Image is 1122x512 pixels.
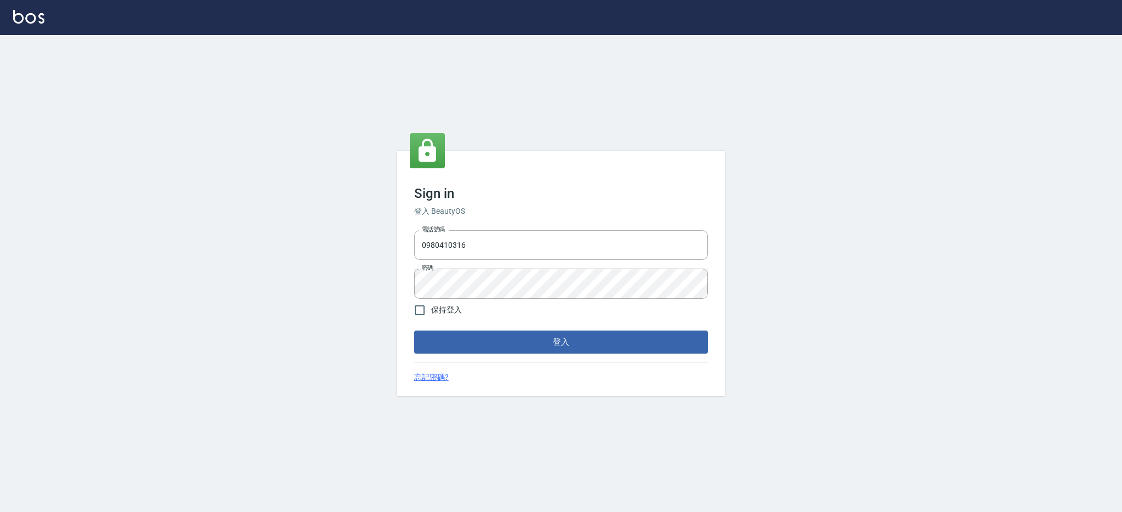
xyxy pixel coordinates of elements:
[13,10,44,24] img: Logo
[414,206,708,217] h6: 登入 BeautyOS
[414,372,449,383] a: 忘記密碼?
[422,225,445,234] label: 電話號碼
[414,186,708,201] h3: Sign in
[414,331,708,354] button: 登入
[431,304,462,316] span: 保持登入
[422,264,433,272] label: 密碼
